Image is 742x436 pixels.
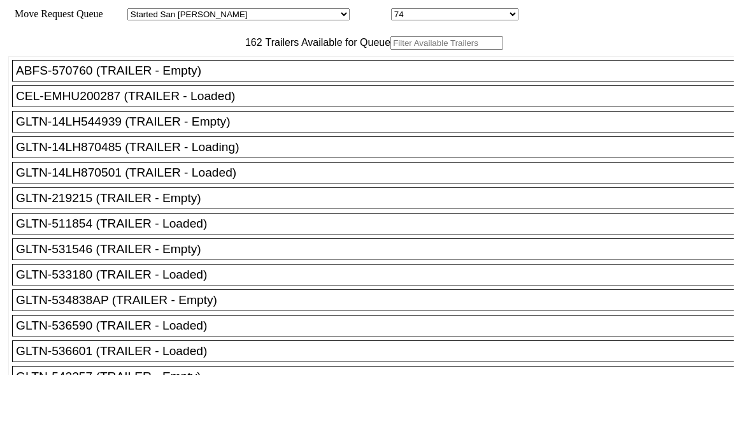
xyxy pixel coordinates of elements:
[8,8,103,19] span: Move Request Queue
[16,370,741,384] div: GLTN-542257 (TRAILER - Empty)
[390,36,503,50] input: Filter Available Trailers
[239,37,262,48] span: 162
[105,8,125,19] span: Area
[16,268,741,282] div: GLTN-533180 (TRAILER - Loaded)
[16,115,741,129] div: GLTN-14LH544939 (TRAILER - Empty)
[16,242,741,256] div: GLTN-531546 (TRAILER - Empty)
[16,344,741,358] div: GLTN-536601 (TRAILER - Loaded)
[16,293,741,307] div: GLTN-534838AP (TRAILER - Empty)
[16,64,741,78] div: ABFS-570760 (TRAILER - Empty)
[16,140,741,154] div: GLTN-14LH870485 (TRAILER - Loading)
[262,37,391,48] span: Trailers Available for Queue
[352,8,389,19] span: Location
[16,89,741,103] div: CEL-EMHU200287 (TRAILER - Loaded)
[16,191,741,205] div: GLTN-219215 (TRAILER - Empty)
[16,166,741,180] div: GLTN-14LH870501 (TRAILER - Loaded)
[16,319,741,333] div: GLTN-536590 (TRAILER - Loaded)
[16,217,741,231] div: GLTN-511854 (TRAILER - Loaded)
